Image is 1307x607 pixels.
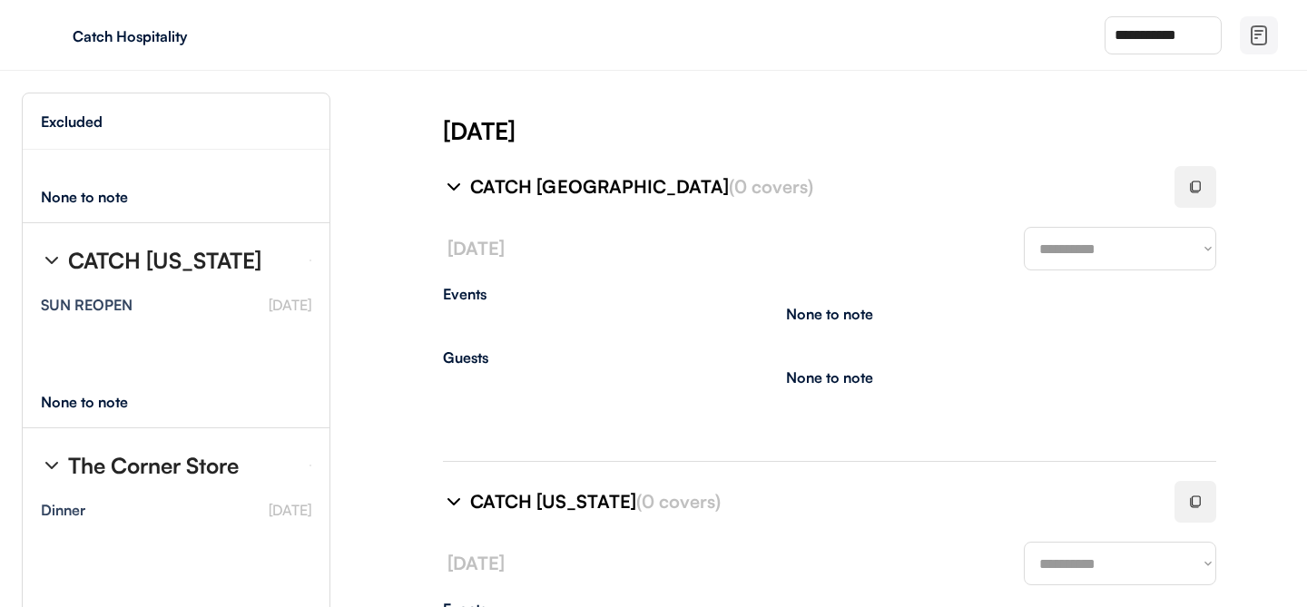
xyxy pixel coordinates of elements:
[269,501,311,519] font: [DATE]
[443,350,1216,365] div: Guests
[1248,24,1270,46] img: file-02.svg
[729,175,813,198] font: (0 covers)
[786,307,873,321] div: None to note
[470,489,1153,514] div: CATCH [US_STATE]
[443,114,1307,147] div: [DATE]
[470,174,1153,200] div: CATCH [GEOGRAPHIC_DATA]
[36,21,65,50] img: yH5BAEAAAAALAAAAAABAAEAAAIBRAA7
[636,490,721,513] font: (0 covers)
[447,237,505,259] font: [DATE]
[41,114,103,129] div: Excluded
[41,503,85,517] div: Dinner
[269,296,311,314] font: [DATE]
[41,190,162,204] div: None to note
[41,298,133,312] div: SUN REOPEN
[443,491,465,513] img: chevron-right%20%281%29.svg
[41,395,162,409] div: None to note
[443,287,1216,301] div: Events
[68,250,261,271] div: CATCH [US_STATE]
[41,250,63,271] img: chevron-right%20%281%29.svg
[786,370,873,385] div: None to note
[443,176,465,198] img: chevron-right%20%281%29.svg
[73,29,301,44] div: Catch Hospitality
[68,455,239,476] div: The Corner Store
[41,455,63,476] img: chevron-right%20%281%29.svg
[447,552,505,574] font: [DATE]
